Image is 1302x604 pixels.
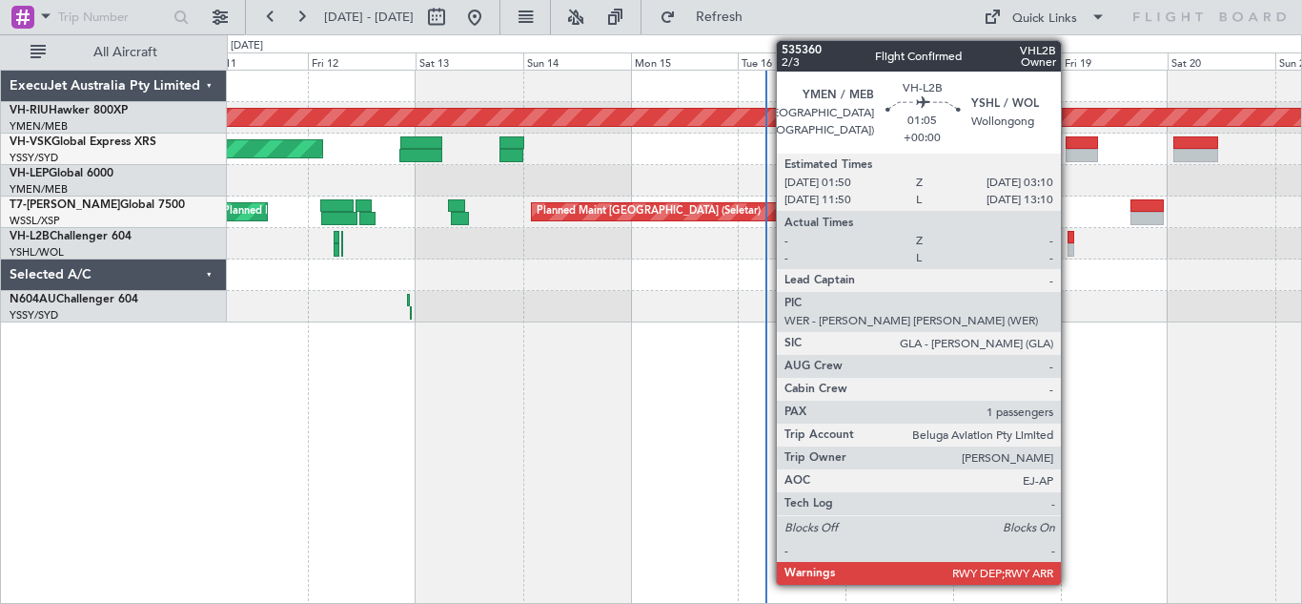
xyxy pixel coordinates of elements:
a: YSSY/SYD [10,151,58,165]
span: VH-L2B [10,231,50,242]
a: VH-RIUHawker 800XP [10,105,128,116]
div: Sat 13 [416,52,523,70]
button: Quick Links [974,2,1115,32]
div: Planned Maint [GEOGRAPHIC_DATA] (Seletar) [537,198,761,226]
a: YSSY/SYD [10,308,58,323]
span: VH-VSK [10,136,51,148]
a: N604AUChallenger 604 [10,294,138,305]
div: Tue 16 [738,52,845,70]
div: Sat 20 [1168,52,1275,70]
span: VH-LEP [10,168,49,179]
input: Trip Number [58,3,168,31]
div: [DATE] [231,38,263,54]
div: Fri 12 [308,52,416,70]
span: All Aircraft [50,46,201,59]
a: YSHL/WOL [10,245,64,260]
div: Thu 11 [201,52,309,70]
div: Quick Links [1012,10,1077,29]
div: Thu 18 [953,52,1061,70]
a: YMEN/MEB [10,119,68,134]
div: Fri 19 [1061,52,1169,70]
button: All Aircraft [21,37,207,68]
button: Refresh [651,2,765,32]
div: Wed 17 [845,52,953,70]
span: N604AU [10,294,56,305]
a: YMEN/MEB [10,182,68,197]
a: VH-L2BChallenger 604 [10,231,132,242]
a: VH-VSKGlobal Express XRS [10,136,156,148]
span: Refresh [680,10,760,24]
a: T7-[PERSON_NAME]Global 7500 [10,199,185,211]
a: VH-LEPGlobal 6000 [10,168,113,179]
div: Mon 15 [631,52,739,70]
a: WSSL/XSP [10,214,60,228]
span: T7-[PERSON_NAME] [10,199,120,211]
div: Sun 14 [523,52,631,70]
span: VH-RIU [10,105,49,116]
span: [DATE] - [DATE] [324,9,414,26]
